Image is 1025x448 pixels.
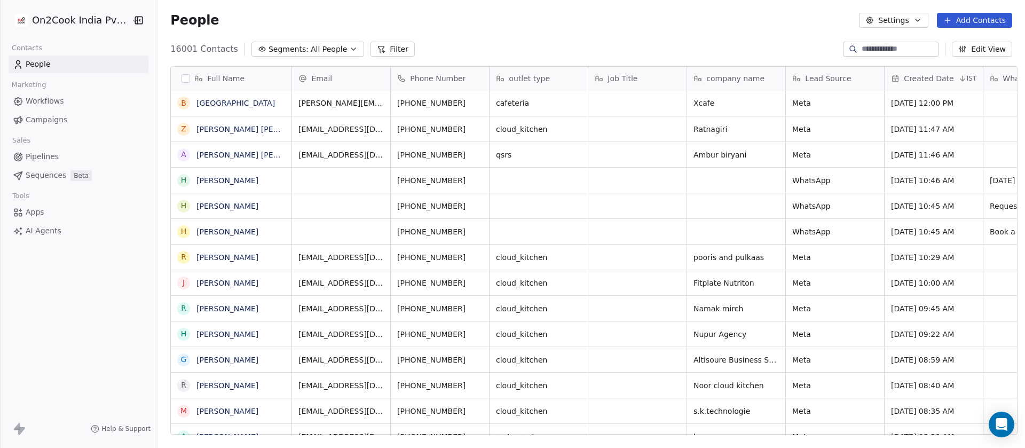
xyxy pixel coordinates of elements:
a: [PERSON_NAME] [196,330,258,339]
span: [PERSON_NAME][EMAIL_ADDRESS][DOMAIN_NAME] [298,98,384,108]
span: Created Date [904,73,953,84]
span: Ambur biryani [693,150,779,160]
span: Meta [792,406,878,416]
span: cloud_kitchen [496,124,581,135]
span: People [26,59,51,70]
span: Meta [792,252,878,263]
span: [EMAIL_ADDRESS][DOMAIN_NAME] [298,329,384,340]
span: Phone Number [410,73,466,84]
a: Help & Support [91,425,151,433]
button: Edit View [952,42,1012,57]
span: [EMAIL_ADDRESS][DOMAIN_NAME] [298,303,384,314]
div: H [181,200,187,211]
div: R [181,303,186,314]
div: Full Name [171,67,291,90]
span: [DATE] 08:29 AM [891,431,976,442]
span: Tools [7,188,34,204]
span: [PHONE_NUMBER] [397,329,483,340]
span: [EMAIL_ADDRESS][DOMAIN_NAME] [298,278,384,288]
span: Full Name [207,73,245,84]
span: Segments: [269,44,309,55]
span: Fitplate Nutriton [693,278,779,288]
a: [PERSON_NAME] [196,227,258,236]
div: grid [171,90,292,435]
span: Meta [792,303,878,314]
span: All People [311,44,347,55]
span: cloud_kitchen [496,380,581,391]
span: [DATE] 10:45 AM [891,226,976,237]
span: [EMAIL_ADDRESS][DOMAIN_NAME] [298,431,384,442]
div: outlet type [490,67,588,90]
span: [DATE] 08:40 AM [891,380,976,391]
span: bag [693,431,779,442]
span: WhatsApp [792,226,878,237]
span: Workflows [26,96,64,107]
span: [EMAIL_ADDRESS][DOMAIN_NAME] [298,355,384,365]
a: Pipelines [9,148,148,166]
img: on2cook%20logo-04%20copy.jpg [15,14,28,27]
span: [DATE] 08:59 AM [891,355,976,365]
span: [PHONE_NUMBER] [397,252,483,263]
a: [PERSON_NAME] [196,407,258,415]
span: Meta [792,124,878,135]
span: Job Title [608,73,637,84]
span: 16001 Contacts [170,43,238,56]
a: Campaigns [9,111,148,129]
div: Job Title [588,67,687,90]
span: Namak mirch [693,303,779,314]
div: Open Intercom Messenger [989,412,1014,437]
span: cloud_kitchen [496,278,581,288]
span: WhatsApp [792,175,878,186]
div: H [181,328,187,340]
span: IST [967,74,977,83]
a: [PERSON_NAME] [196,253,258,262]
div: A [182,431,187,442]
span: WhatsApp [792,201,878,211]
span: Xcafe [693,98,779,108]
span: [PHONE_NUMBER] [397,124,483,135]
span: Meta [792,431,878,442]
span: [EMAIL_ADDRESS][DOMAIN_NAME] [298,252,384,263]
span: restaurants [496,431,581,442]
div: G [181,354,187,365]
span: Meta [792,98,878,108]
span: Ratnagiri [693,124,779,135]
span: outlet type [509,73,550,84]
span: Contacts [7,40,47,56]
a: Apps [9,203,148,221]
span: Nupur Agency [693,329,779,340]
span: Meta [792,150,878,160]
button: Add Contacts [937,13,1012,28]
span: Noor cloud kitchen [693,380,779,391]
a: [GEOGRAPHIC_DATA] [196,99,275,107]
div: H [181,226,187,237]
span: [PHONE_NUMBER] [397,98,483,108]
span: qsrs [496,150,581,160]
span: [DATE] 09:45 AM [891,303,976,314]
div: R [181,380,186,391]
div: R [181,251,186,263]
span: [PHONE_NUMBER] [397,226,483,237]
a: [PERSON_NAME] [196,433,258,441]
span: Beta [70,170,92,181]
span: cloud_kitchen [496,329,581,340]
a: [PERSON_NAME] [PERSON_NAME] [196,151,323,159]
span: Marketing [7,77,51,93]
a: [PERSON_NAME] [196,356,258,364]
span: [PHONE_NUMBER] [397,406,483,416]
a: [PERSON_NAME] [196,279,258,287]
span: pooris and pulkaas [693,252,779,263]
span: [DATE] 12:00 PM [891,98,976,108]
span: [PHONE_NUMBER] [397,355,483,365]
div: H [181,175,187,186]
a: [PERSON_NAME] [196,304,258,313]
span: [DATE] 10:29 AM [891,252,976,263]
span: Email [311,73,332,84]
a: [PERSON_NAME] [196,176,258,185]
span: [EMAIL_ADDRESS][DOMAIN_NAME] [298,124,384,135]
a: People [9,56,148,73]
div: Email [292,67,390,90]
div: A [182,149,187,160]
span: [PHONE_NUMBER] [397,175,483,186]
a: [PERSON_NAME] [196,381,258,390]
